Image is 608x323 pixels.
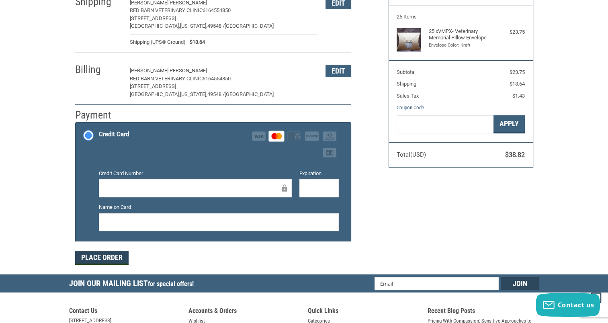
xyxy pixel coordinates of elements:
h5: Quick Links [308,307,420,317]
a: Coupon Code [397,104,424,110]
label: Expiration [299,170,339,178]
span: 49548 / [207,23,225,29]
span: 6164554850 [203,76,231,82]
span: $38.82 [505,151,525,159]
span: [PERSON_NAME] [130,67,168,74]
h5: Join Our Mailing List [69,274,198,295]
input: Email [375,277,499,290]
span: [GEOGRAPHIC_DATA] [225,91,274,97]
span: $23.75 [510,69,525,75]
span: [GEOGRAPHIC_DATA], [130,23,180,29]
span: 6164554850 [203,7,231,13]
span: [GEOGRAPHIC_DATA] [225,23,274,29]
h2: Payment [75,108,122,122]
span: RED BARN VETERINARY CLINIC [130,7,203,13]
h5: Contact Us [69,307,181,317]
span: [US_STATE], [180,91,207,97]
li: Envelope Color: Kraft [429,42,491,49]
h2: Billing [75,63,122,76]
span: RED BARN VETERINARY CLINIC [130,76,203,82]
label: Name on Card [99,203,339,211]
button: Contact us [536,293,600,317]
h3: 25 Items [397,14,525,20]
button: Apply [493,115,525,133]
h5: Recent Blog Posts [428,307,539,317]
span: $13.64 [186,38,205,46]
h4: 25 x VMPX- Veterinary Memorial Pillow Envelope [429,28,491,41]
span: Shipping (UPS® Ground) [130,38,186,46]
span: [STREET_ADDRESS] [130,83,176,89]
span: Contact us [558,301,594,309]
input: Gift Certificate or Coupon Code [397,115,493,133]
span: Sales Tax [397,93,419,99]
button: Place Order [75,251,129,265]
span: 49548 / [207,91,225,97]
div: Credit Card [99,128,129,141]
span: [GEOGRAPHIC_DATA], [130,91,180,97]
input: Join [501,277,539,290]
span: Total (USD) [397,151,426,158]
span: Shipping [397,81,416,87]
span: [STREET_ADDRESS] [130,15,176,21]
span: $13.64 [510,81,525,87]
button: Edit [325,65,351,77]
div: $23.75 [493,28,525,36]
span: [US_STATE], [180,23,207,29]
span: for special offers! [148,280,194,288]
span: $1.43 [512,93,525,99]
span: [PERSON_NAME] [168,67,207,74]
label: Credit Card Number [99,170,292,178]
h5: Accounts & Orders [188,307,300,317]
span: Subtotal [397,69,416,75]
